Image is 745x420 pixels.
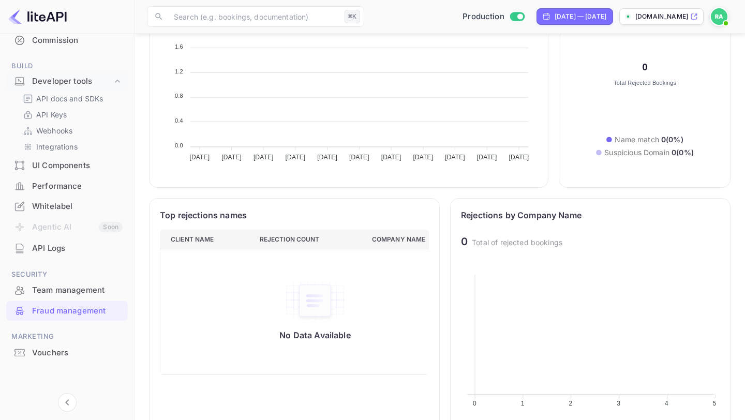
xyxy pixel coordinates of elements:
[461,234,468,249] div: 0
[175,43,183,50] tspan: 1.6
[6,280,128,301] div: Team management
[23,109,120,120] a: API Keys
[595,147,602,158] p: ●
[32,305,123,317] div: Fraud management
[36,141,78,152] p: Integrations
[537,8,613,25] div: Click to change the date range period
[345,10,360,23] div: ⌘K
[32,76,112,87] div: Developer tools
[661,135,683,144] span: 0 ( 0 %)
[284,279,346,322] img: empty-state-table.svg
[6,197,128,216] a: Whitelabel
[19,139,124,154] div: Integrations
[477,154,497,161] tspan: [DATE]
[36,109,67,120] p: API Keys
[160,230,470,376] table: a dense table
[175,93,183,99] tspan: 0.8
[32,347,123,359] div: Vouchers
[23,93,120,104] a: API docs and SDKs
[286,154,306,161] tspan: [DATE]
[617,400,620,407] tspan: 3
[317,154,337,161] tspan: [DATE]
[8,8,67,25] img: LiteAPI logo
[189,154,210,161] tspan: [DATE]
[168,6,340,27] input: Search (e.g. bookings, documentation)
[6,269,128,280] span: Security
[160,209,343,221] div: Top rejections names
[175,68,183,74] tspan: 1.2
[160,230,251,249] th: Client name
[32,35,123,47] div: Commission
[364,230,470,249] th: Company Name
[32,181,123,192] div: Performance
[555,12,606,21] div: [DATE] — [DATE]
[6,156,128,175] a: UI Components
[6,176,128,197] div: Performance
[458,11,528,23] div: Switch to Sandbox mode
[521,400,525,407] tspan: 1
[6,301,128,320] a: Fraud management
[6,238,128,259] div: API Logs
[381,154,401,161] tspan: [DATE]
[6,238,128,258] a: API Logs
[32,243,123,254] div: API Logs
[19,107,124,122] div: API Keys
[472,237,562,248] div: Total of rejected bookings
[6,176,128,196] a: Performance
[6,343,128,363] div: Vouchers
[6,31,128,50] a: Commission
[713,400,717,407] tspan: 5
[672,148,694,157] span: 0 ( 0 %)
[413,154,433,161] tspan: [DATE]
[6,280,128,299] a: Team management
[6,61,128,72] span: Build
[473,400,476,407] tspan: 0
[32,160,123,172] div: UI Components
[32,201,123,213] div: Whitelabel
[6,156,128,176] div: UI Components
[6,343,128,362] a: Vouchers
[635,12,688,21] p: [DOMAIN_NAME]
[6,301,128,321] div: Fraud management
[509,154,529,161] tspan: [DATE]
[19,91,124,106] div: API docs and SDKs
[6,31,128,51] div: Commission
[36,93,103,104] p: API docs and SDKs
[463,11,504,23] span: Production
[251,230,364,249] th: Rejection Count
[32,284,123,296] div: Team management
[19,123,124,138] div: Webhooks
[58,393,77,412] button: Collapse navigation
[23,141,120,152] a: Integrations
[279,330,351,340] p: No Data Available
[349,154,369,161] tspan: [DATE]
[6,72,128,91] div: Developer tools
[221,154,242,161] tspan: [DATE]
[569,400,572,407] tspan: 2
[23,125,120,136] a: Webhooks
[604,147,694,158] p: Suspicious Domain
[665,400,668,407] tspan: 4
[711,8,727,25] img: Robert Aklakulakan
[254,154,274,161] tspan: [DATE]
[36,125,72,136] p: Webhooks
[6,197,128,217] div: Whitelabel
[175,142,183,148] tspan: 0.0
[445,154,465,161] tspan: [DATE]
[6,331,128,342] span: Marketing
[461,209,644,221] div: Rejections by Company Name
[175,117,183,124] tspan: 0.4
